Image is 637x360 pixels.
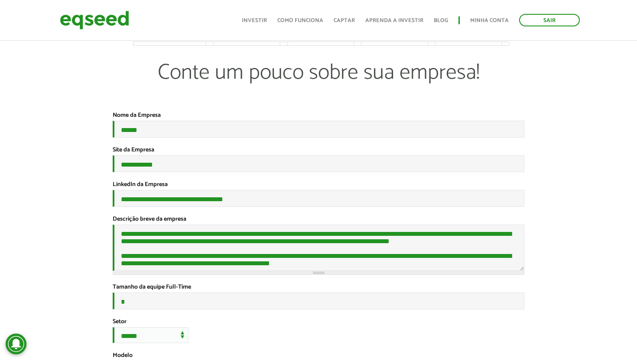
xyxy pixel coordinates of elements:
[113,284,191,290] label: Tamanho da equipe Full-Time
[113,182,168,188] label: LinkedIn da Empresa
[334,18,355,23] a: Captar
[434,18,448,23] a: Blog
[113,147,154,153] label: Site da Empresa
[365,18,423,23] a: Aprenda a investir
[113,319,127,325] label: Setor
[133,60,504,112] p: Conte um pouco sobre sua empresa!
[113,112,161,119] label: Nome da Empresa
[242,18,267,23] a: Investir
[113,353,133,359] label: Modelo
[60,9,129,32] img: EqSeed
[519,14,580,26] a: Sair
[113,216,186,222] label: Descrição breve da empresa
[470,18,509,23] a: Minha conta
[277,18,323,23] a: Como funciona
